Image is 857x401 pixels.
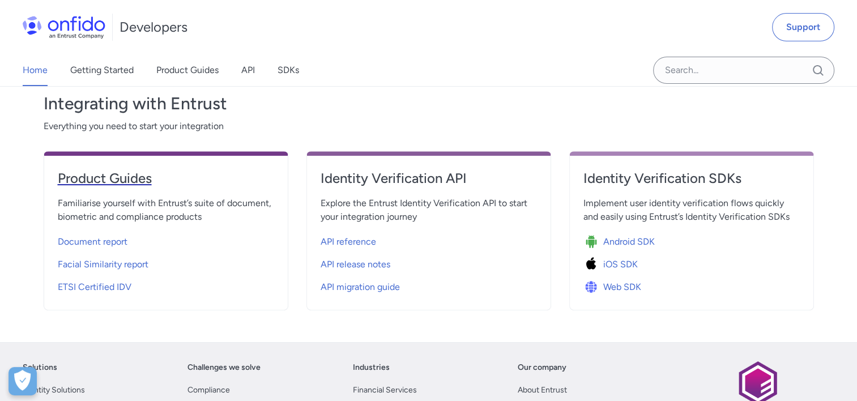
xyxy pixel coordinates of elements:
[603,280,641,294] span: Web SDK
[518,383,567,397] a: About Entrust
[603,258,638,271] span: iOS SDK
[156,54,219,86] a: Product Guides
[583,251,800,274] a: Icon iOS SDKiOS SDK
[583,257,603,272] img: Icon iOS SDK
[772,13,834,41] a: Support
[583,228,800,251] a: Icon Android SDKAndroid SDK
[583,274,800,296] a: Icon Web SDKWeb SDK
[58,169,274,187] h4: Product Guides
[58,235,127,249] span: Document report
[321,169,537,197] a: Identity Verification API
[321,251,537,274] a: API release notes
[518,361,566,374] a: Our company
[321,235,376,249] span: API reference
[58,251,274,274] a: Facial Similarity report
[583,279,603,295] img: Icon Web SDK
[321,258,390,271] span: API release notes
[603,235,655,249] span: Android SDK
[58,274,274,296] a: ETSI Certified IDV
[321,274,537,296] a: API migration guide
[321,280,400,294] span: API migration guide
[58,280,131,294] span: ETSI Certified IDV
[23,361,57,374] a: Solutions
[583,169,800,197] a: Identity Verification SDKs
[58,197,274,224] span: Familiarise yourself with Entrust’s suite of document, biometric and compliance products
[58,228,274,251] a: Document report
[241,54,255,86] a: API
[70,54,134,86] a: Getting Started
[353,383,417,397] a: Financial Services
[8,367,37,395] button: Open Preferences
[8,367,37,395] div: Cookie Preferences
[44,120,814,133] span: Everything you need to start your integration
[58,169,274,197] a: Product Guides
[23,383,85,397] a: Identity Solutions
[23,16,105,39] img: Onfido Logo
[58,258,148,271] span: Facial Similarity report
[583,169,800,187] h4: Identity Verification SDKs
[278,54,299,86] a: SDKs
[583,197,800,224] span: Implement user identity verification flows quickly and easily using Entrust’s Identity Verificati...
[321,169,537,187] h4: Identity Verification API
[187,383,230,397] a: Compliance
[120,18,187,36] h1: Developers
[653,57,834,84] input: Onfido search input field
[321,197,537,224] span: Explore the Entrust Identity Verification API to start your integration journey
[321,228,537,251] a: API reference
[583,234,603,250] img: Icon Android SDK
[187,361,261,374] a: Challenges we solve
[44,92,814,115] h3: Integrating with Entrust
[353,361,390,374] a: Industries
[23,54,48,86] a: Home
